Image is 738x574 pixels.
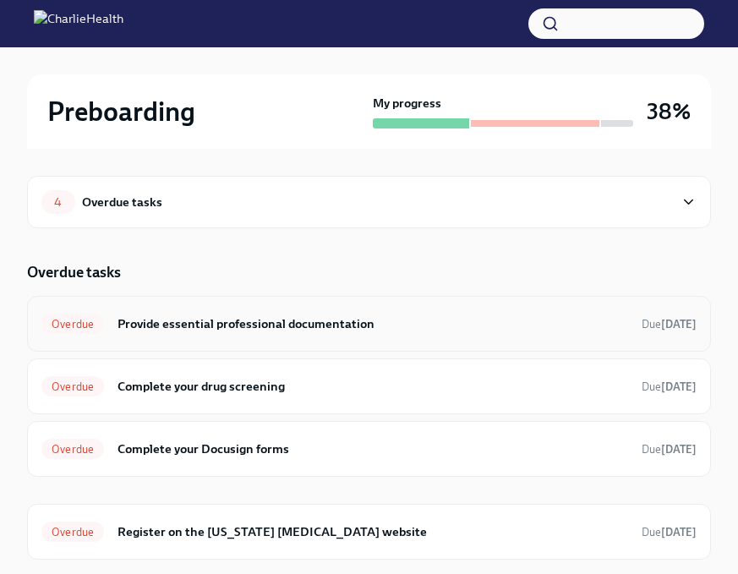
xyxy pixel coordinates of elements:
[41,526,104,538] span: Overdue
[642,380,697,393] span: Due
[118,314,628,333] h6: Provide essential professional documentation
[647,96,691,127] h3: 38%
[118,440,628,458] h6: Complete your Docusign forms
[118,377,628,396] h6: Complete your drug screening
[373,95,441,112] strong: My progress
[661,380,697,393] strong: [DATE]
[27,262,121,282] h5: Overdue tasks
[642,379,697,395] span: September 1st, 2025 06:00
[642,526,697,538] span: Due
[661,318,697,331] strong: [DATE]
[34,10,123,37] img: CharlieHealth
[41,518,697,545] a: OverdueRegister on the [US_STATE] [MEDICAL_DATA] websiteDue[DATE]
[41,310,697,337] a: OverdueProvide essential professional documentationDue[DATE]
[82,193,162,211] div: Overdue tasks
[41,443,104,456] span: Overdue
[661,526,697,538] strong: [DATE]
[642,441,697,457] span: September 1st, 2025 06:00
[41,435,697,462] a: OverdueComplete your Docusign formsDue[DATE]
[47,95,195,128] h2: Preboarding
[41,373,697,400] a: OverdueComplete your drug screeningDue[DATE]
[642,318,697,331] span: Due
[661,443,697,456] strong: [DATE]
[642,524,697,540] span: August 28th, 2025 06:00
[642,316,697,332] span: August 31st, 2025 06:00
[41,380,104,393] span: Overdue
[44,196,72,209] span: 4
[41,318,104,331] span: Overdue
[118,522,628,541] h6: Register on the [US_STATE] [MEDICAL_DATA] website
[642,443,697,456] span: Due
